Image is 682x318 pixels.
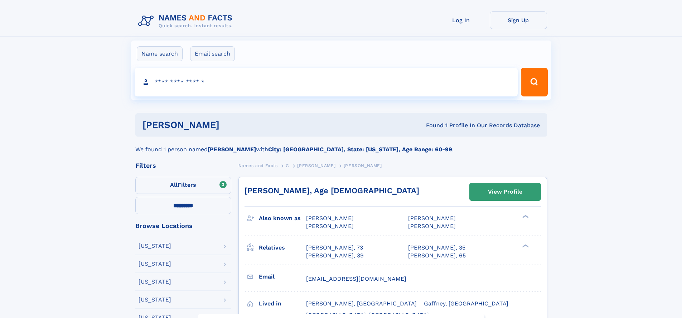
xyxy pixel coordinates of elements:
img: Logo Names and Facts [135,11,238,31]
span: All [170,181,178,188]
div: [US_STATE] [139,261,171,267]
h3: Also known as [259,212,306,224]
span: [EMAIL_ADDRESS][DOMAIN_NAME] [306,275,406,282]
span: [PERSON_NAME] [408,223,456,229]
label: Email search [190,46,235,61]
label: Name search [137,46,183,61]
div: Browse Locations [135,223,231,229]
a: View Profile [470,183,541,200]
div: View Profile [488,184,522,200]
input: search input [135,68,518,96]
b: City: [GEOGRAPHIC_DATA], State: [US_STATE], Age Range: 60-99 [268,146,452,153]
div: [US_STATE] [139,243,171,249]
a: [PERSON_NAME] [297,161,335,170]
a: Sign Up [490,11,547,29]
div: [US_STATE] [139,279,171,285]
span: [PERSON_NAME] [306,223,354,229]
span: G [286,163,289,168]
span: Gaffney, [GEOGRAPHIC_DATA] [424,300,508,307]
a: [PERSON_NAME], 65 [408,252,466,260]
span: [PERSON_NAME] [306,215,354,222]
div: [US_STATE] [139,297,171,303]
b: [PERSON_NAME] [208,146,256,153]
span: [PERSON_NAME], [GEOGRAPHIC_DATA] [306,300,417,307]
span: [PERSON_NAME] [297,163,335,168]
h1: [PERSON_NAME] [142,120,323,129]
span: [PERSON_NAME] [408,215,456,222]
span: [PERSON_NAME] [344,163,382,168]
label: Filters [135,177,231,194]
div: Filters [135,162,231,169]
div: ❯ [521,243,529,248]
a: Names and Facts [238,161,278,170]
h3: Lived in [259,298,306,310]
a: [PERSON_NAME], 35 [408,244,465,252]
a: G [286,161,289,170]
h3: Email [259,271,306,283]
a: Log In [432,11,490,29]
a: [PERSON_NAME], 73 [306,244,363,252]
button: Search Button [521,68,547,96]
div: Found 1 Profile In Our Records Database [323,122,540,129]
h3: Relatives [259,242,306,254]
a: [PERSON_NAME], Age [DEMOGRAPHIC_DATA] [245,186,419,195]
div: ❯ [521,214,529,219]
div: We found 1 person named with . [135,137,547,154]
a: [PERSON_NAME], 39 [306,252,364,260]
